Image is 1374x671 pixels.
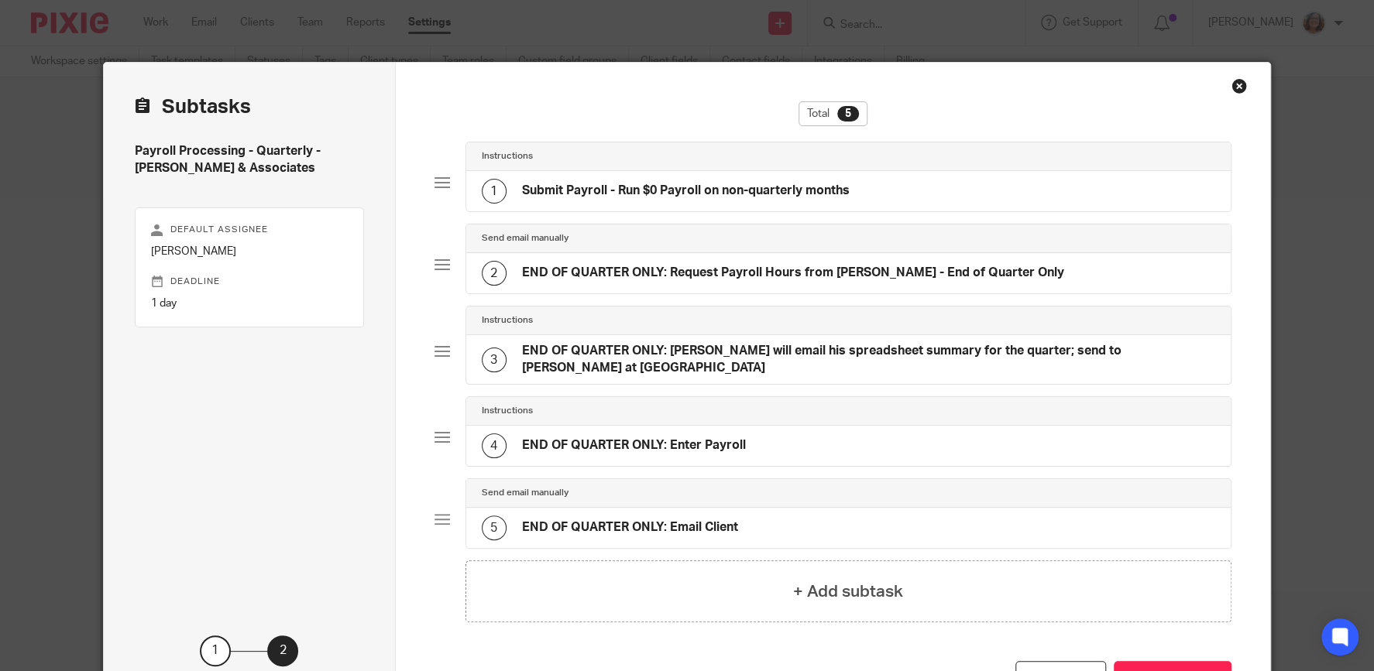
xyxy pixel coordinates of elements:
h4: Send email manually [482,487,568,499]
p: 1 day [151,296,347,311]
p: [PERSON_NAME] [151,244,347,259]
h4: END OF QUARTER ONLY: Enter Payroll [522,437,746,454]
div: 5 [837,106,859,122]
h4: END OF QUARTER ONLY: Email Client [522,519,738,536]
h4: Instructions [482,150,533,163]
div: 2 [267,635,298,666]
div: 3 [482,347,507,372]
h4: END OF QUARTER ONLY: Request Payroll Hours from [PERSON_NAME] - End of Quarter Only [522,265,1064,281]
div: 1 [482,179,507,204]
h4: END OF QUARTER ONLY: [PERSON_NAME] will email his spreadsheet summary for the quarter; send to [P... [522,343,1215,376]
h4: Instructions [482,405,533,417]
div: 2 [482,261,507,286]
div: 5 [482,515,507,540]
h4: Send email manually [482,232,568,245]
h2: Subtasks [135,94,251,120]
h4: + Add subtask [793,580,903,604]
div: 1 [200,635,231,666]
h4: Submit Payroll - Run $0 Payroll on non-quarterly months [522,183,850,199]
p: Deadline [151,276,347,288]
h4: Payroll Processing - Quarterly - [PERSON_NAME] & Associates [135,143,363,176]
div: Close this dialog window [1231,78,1247,94]
h4: Instructions [482,314,533,327]
p: Default assignee [151,224,347,236]
div: Total [799,101,867,126]
div: 4 [482,433,507,458]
